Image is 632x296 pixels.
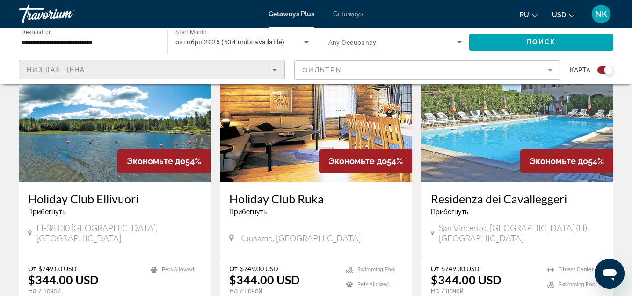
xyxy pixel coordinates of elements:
span: Экономьте до [328,156,387,166]
p: На 7 ночей [431,287,538,295]
span: Swimming Pool [559,282,597,288]
span: Kuusamo, [GEOGRAPHIC_DATA] [239,233,361,243]
a: Holiday Club Ruka [229,192,402,206]
img: 3551I01X.jpg [220,33,412,182]
span: FI-38130 [GEOGRAPHIC_DATA], [GEOGRAPHIC_DATA] [36,223,201,243]
span: Экономьте до [530,156,588,166]
div: 54% [319,149,412,173]
span: Низшая цена [27,66,85,73]
a: Holiday Club Ellivuori [28,192,201,206]
a: Residenza dei Cavalleggeri [431,192,604,206]
div: 54% [117,149,211,173]
img: A123E01X.jpg [19,33,211,182]
p: $344.00 USD [229,273,300,287]
mat-select: Sort by [27,64,277,75]
span: Pets Allowed [357,282,390,288]
span: Поиск [527,38,556,46]
a: Getaways Plus [269,10,314,18]
span: San Vincenzo, [GEOGRAPHIC_DATA] (LI), [GEOGRAPHIC_DATA] [439,223,604,243]
span: NK [595,9,607,19]
span: Экономьте до [127,156,185,166]
img: 2845O02X.jpg [421,33,613,182]
div: 54% [520,149,613,173]
span: $749.00 USD [441,265,479,273]
p: $344.00 USD [28,273,99,287]
button: User Menu [589,4,613,24]
span: Прибегнуть [28,208,65,216]
span: ru [520,11,529,19]
a: Getaways [333,10,363,18]
p: На 7 ночей [229,287,336,295]
span: $749.00 USD [38,265,77,273]
span: Прибегнуть [431,208,468,216]
span: От [28,265,36,273]
span: Fitness Center [559,267,594,273]
span: октября 2025 (534 units available) [175,38,285,46]
span: Pets Allowed [162,267,194,273]
iframe: Кнопка запуска окна обмена сообщениями [595,259,625,289]
span: $749.00 USD [240,265,278,273]
span: Start Month [175,29,207,36]
span: Swimming Pool [357,267,396,273]
button: Change currency [552,8,575,22]
span: От [229,265,237,273]
span: Прибегнуть [229,208,267,216]
span: USD [552,11,566,19]
span: Any Occupancy [328,39,377,46]
button: Поиск [469,34,613,51]
a: Travorium [19,2,112,26]
button: Filter [294,60,560,80]
p: На 7 ночей [28,287,141,295]
span: карта [570,64,590,77]
span: Destination [22,29,52,35]
p: $344.00 USD [431,273,501,287]
span: От [431,265,439,273]
button: Change language [520,8,538,22]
